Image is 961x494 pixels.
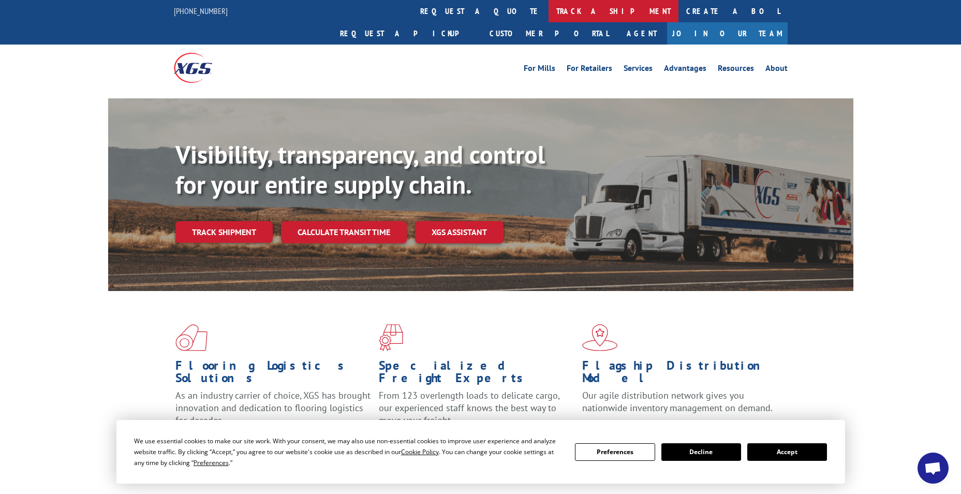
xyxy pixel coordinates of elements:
a: About [765,64,788,76]
a: Agent [616,22,667,45]
img: xgs-icon-focused-on-flooring-red [379,324,403,351]
button: Accept [747,443,827,461]
div: Open chat [918,453,949,484]
a: Track shipment [175,221,273,243]
span: Cookie Policy [401,447,439,456]
span: Our agile distribution network gives you nationwide inventory management on demand. [582,389,773,414]
a: Request a pickup [332,22,482,45]
h1: Flagship Distribution Model [582,359,778,389]
a: For Mills [524,64,555,76]
img: xgs-icon-total-supply-chain-intelligence-red [175,324,208,351]
div: We use essential cookies to make our site work. With your consent, we may also use non-essential ... [134,435,563,468]
a: Resources [718,64,754,76]
h1: Specialized Freight Experts [379,359,574,389]
a: For Retailers [567,64,612,76]
p: From 123 overlength loads to delicate cargo, our experienced staff knows the best way to move you... [379,389,574,435]
div: Cookie Consent Prompt [116,420,845,484]
a: Customer Portal [482,22,616,45]
a: Join Our Team [667,22,788,45]
a: XGS ASSISTANT [415,221,504,243]
span: Preferences [194,458,229,467]
button: Preferences [575,443,655,461]
b: Visibility, transparency, and control for your entire supply chain. [175,138,545,200]
a: [PHONE_NUMBER] [174,6,228,16]
button: Decline [661,443,741,461]
h1: Flooring Logistics Solutions [175,359,371,389]
a: Advantages [664,64,706,76]
img: xgs-icon-flagship-distribution-model-red [582,324,618,351]
a: Services [624,64,653,76]
span: As an industry carrier of choice, XGS has brought innovation and dedication to flooring logistics... [175,389,371,426]
a: Calculate transit time [281,221,407,243]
